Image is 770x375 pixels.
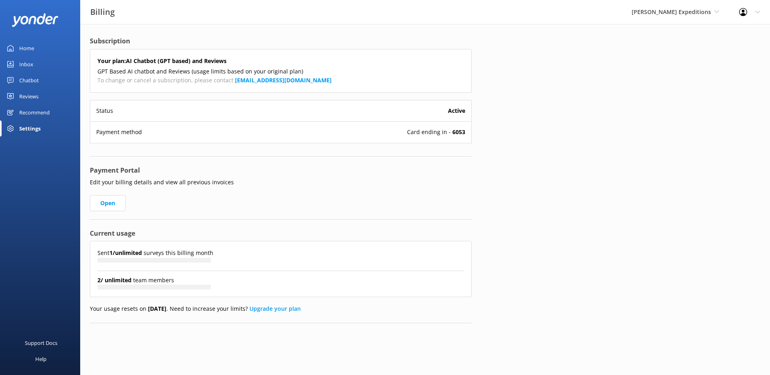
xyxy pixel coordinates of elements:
h4: Payment Portal [90,165,472,176]
h3: Billing [90,6,115,18]
h4: Subscription [90,36,472,47]
p: To change or cancel a subscription, please contact [97,76,464,85]
strong: 1 / unlimited [109,249,144,257]
p: Payment method [96,128,142,137]
div: Reviews [19,88,38,104]
div: Recommend [19,104,50,120]
div: Inbox [19,56,33,72]
a: [EMAIL_ADDRESS][DOMAIN_NAME] [235,76,332,84]
b: Active [448,106,465,115]
h4: Current usage [90,228,472,239]
p: team members [97,276,464,285]
span: [PERSON_NAME] Expeditions [632,8,711,16]
a: Open [90,195,126,211]
strong: [DATE] [148,305,166,312]
p: GPT Based AI chatbot and Reviews (usage limits based on your original plan) [97,67,464,76]
p: Status [96,106,113,115]
p: Edit your billing details and view all previous invoices [90,178,472,187]
b: 6053 [452,128,465,136]
p: Sent surveys this billing month [97,249,464,257]
div: Chatbot [19,72,39,88]
p: Your usage resets on . Need to increase your limits? [90,304,472,313]
div: Home [19,40,34,56]
strong: 2 / unlimited [97,276,133,284]
img: yonder-white-logo.png [12,13,58,26]
span: Card ending in - [407,128,465,137]
div: Help [35,351,47,367]
h5: Your plan: AI Chatbot (GPT based) and Reviews [97,57,464,65]
div: Settings [19,120,41,137]
div: Support Docs [25,335,57,351]
a: Upgrade your plan [249,305,301,312]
